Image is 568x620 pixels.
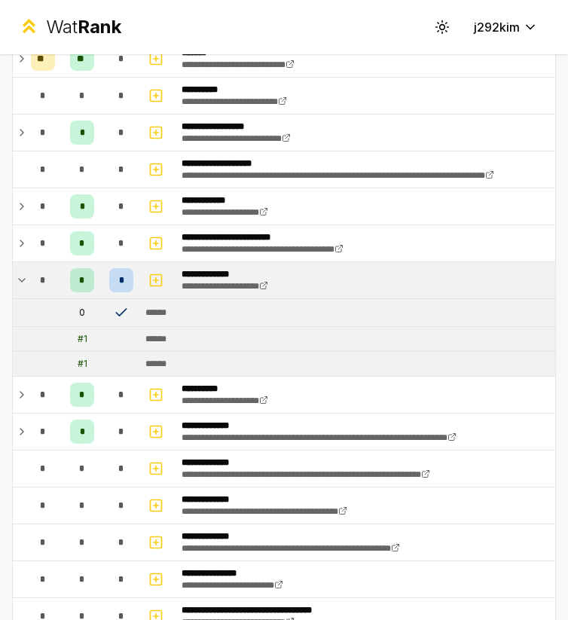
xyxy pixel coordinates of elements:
[78,16,121,38] span: Rank
[78,358,87,370] div: # 1
[78,333,87,345] div: # 1
[61,299,103,326] td: 0
[474,18,520,36] span: j292kim
[46,15,121,39] div: Wat
[18,15,121,39] a: WatRank
[462,14,550,41] button: j292kim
